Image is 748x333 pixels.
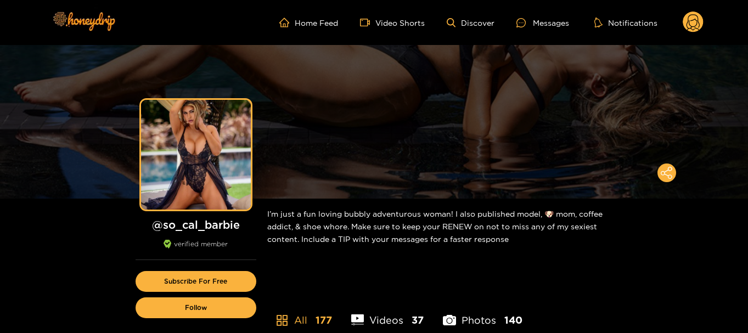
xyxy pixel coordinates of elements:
[316,313,332,327] span: 177
[412,313,424,327] span: 37
[185,304,207,312] span: Follow
[275,314,289,327] span: appstore
[267,199,624,254] div: I’m just a fun loving bubbly adventurous woman! I also published model, 🐶 mom, coffee addict, & s...
[136,218,256,232] h1: @ so_cal_barbie
[516,16,569,29] div: Messages
[136,271,256,292] button: Subscribe For Free
[136,297,256,318] button: Follow
[360,18,375,27] span: video-camera
[136,240,256,260] div: verified member
[447,18,494,27] a: Discover
[591,17,661,28] button: Notifications
[360,18,425,27] a: Video Shorts
[279,18,338,27] a: Home Feed
[279,18,295,27] span: home
[504,313,522,327] span: 140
